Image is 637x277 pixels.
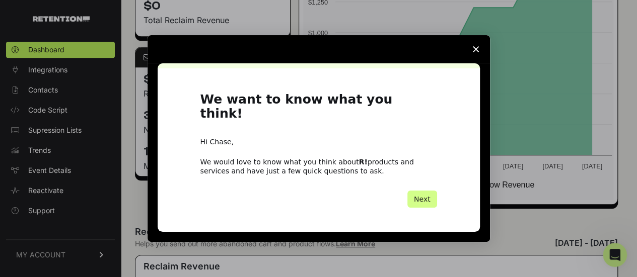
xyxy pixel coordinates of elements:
[200,137,437,147] div: Hi Chase,
[200,157,437,175] div: We would love to know what you think about products and services and have just a few quick questi...
[462,35,490,63] span: Close survey
[407,191,437,208] button: Next
[359,158,368,166] b: R!
[200,93,437,127] h1: We want to know what you think!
